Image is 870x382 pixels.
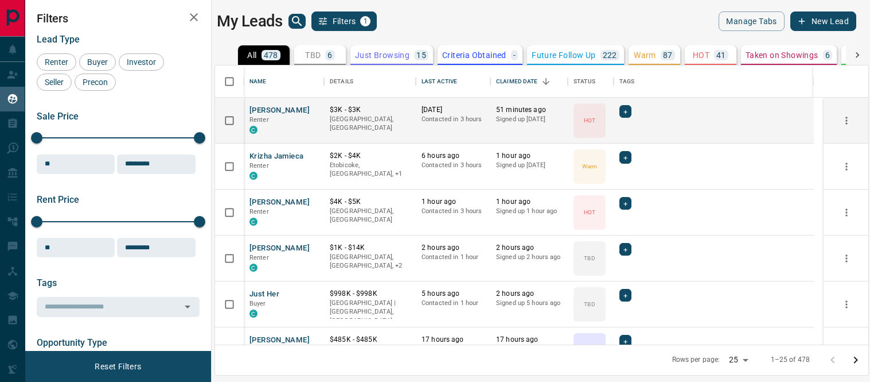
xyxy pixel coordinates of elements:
p: 6 [327,51,332,59]
span: Precon [79,78,112,87]
div: + [619,243,631,256]
p: Warm [582,162,597,171]
p: Just Browsing [355,51,409,59]
h1: My Leads [217,12,283,30]
p: 17 hours ago [496,335,562,345]
p: Signed up 17 hours ago [496,345,562,362]
p: [DATE] [422,105,485,115]
p: Rows per page: [672,355,720,365]
p: [GEOGRAPHIC_DATA], [GEOGRAPHIC_DATA] [330,345,410,362]
button: more [838,296,855,313]
div: Name [244,65,324,98]
p: TBD [305,51,321,59]
p: Toronto [330,161,410,179]
p: 6 [825,51,830,59]
p: $4K - $5K [330,197,410,207]
p: Criteria Obtained [442,51,506,59]
div: Precon [75,74,116,91]
p: 5 hours ago [422,289,485,299]
p: [GEOGRAPHIC_DATA] | [GEOGRAPHIC_DATA], [GEOGRAPHIC_DATA] [330,299,410,326]
button: more [838,158,855,175]
button: Manage Tabs [719,11,784,31]
p: Contacted in 3 hours [422,161,485,170]
span: + [623,335,627,347]
p: All [247,51,256,59]
span: Renter [249,254,269,261]
div: 25 [724,352,752,368]
button: [PERSON_NAME] [249,105,310,116]
div: condos.ca [249,172,258,180]
button: Open [180,299,196,315]
p: $3K - $3K [330,105,410,115]
button: [PERSON_NAME] [249,197,310,208]
p: $1K - $14K [330,243,410,253]
p: 1 hour ago [496,151,562,161]
p: 51 minutes ago [496,105,562,115]
div: + [619,151,631,164]
span: Opportunity Type [37,337,107,348]
p: Contacted in 3 hours [422,207,485,216]
p: 222 [603,51,617,59]
span: + [623,106,627,117]
button: Reset Filters [87,357,149,376]
p: HOT [584,208,595,217]
p: Etobicoke, Toronto [330,253,410,271]
p: 2 hours ago [496,289,562,299]
div: + [619,335,631,348]
div: Tags [619,65,635,98]
span: + [623,198,627,209]
button: more [838,204,855,221]
button: [PERSON_NAME] [249,243,310,254]
button: Krizha Jamieca [249,151,303,162]
p: 1 hour ago [422,197,485,207]
p: Future Follow Up [532,51,595,59]
p: 15 [416,51,426,59]
div: condos.ca [249,218,258,226]
span: Rent Price [37,194,79,205]
p: 6 hours ago [422,151,485,161]
div: Status [568,65,614,98]
p: 17 hours ago [422,335,485,345]
p: Contacted in 1 hour [422,253,485,262]
p: 478 [264,51,278,59]
span: + [623,290,627,301]
div: + [619,197,631,210]
button: Just Her [249,289,279,300]
span: Buyer [249,300,266,307]
button: Sort [538,74,554,90]
span: Renter [249,116,269,124]
div: Status [574,65,595,98]
p: Signed up 1 hour ago [496,207,562,216]
p: 2 hours ago [496,243,562,253]
p: 1–25 of 478 [771,355,810,365]
div: Tags [614,65,814,98]
div: Name [249,65,267,98]
div: condos.ca [249,310,258,318]
p: Contacted in 3 hours [422,115,485,124]
span: Investor [123,57,160,67]
button: Filters1 [311,11,377,31]
p: 87 [663,51,673,59]
div: Investor [119,53,164,71]
span: 1 [361,17,369,25]
p: $485K - $485K [330,335,410,345]
div: Claimed Date [496,65,538,98]
p: [GEOGRAPHIC_DATA], [GEOGRAPHIC_DATA] [330,207,410,225]
p: [GEOGRAPHIC_DATA], [GEOGRAPHIC_DATA] [330,115,410,133]
p: HOT [584,116,595,125]
p: Signed up [DATE] [496,115,562,124]
p: Taken on Showings [746,51,818,59]
p: HOT [693,51,709,59]
button: more [838,112,855,129]
p: Warm [634,51,656,59]
div: Last Active [422,65,457,98]
p: $2K - $4K [330,151,410,161]
span: Renter [249,162,269,169]
div: Details [324,65,416,98]
p: Signed up 5 hours ago [496,299,562,308]
div: + [619,289,631,302]
p: 1 hour ago [496,197,562,207]
div: Buyer [79,53,116,71]
button: [PERSON_NAME] [249,335,310,346]
div: Seller [37,74,72,91]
